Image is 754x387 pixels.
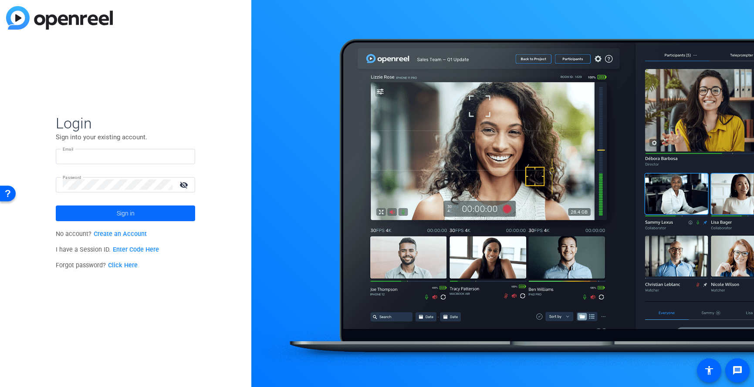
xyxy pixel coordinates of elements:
[63,175,81,180] mat-label: Password
[56,230,147,238] span: No account?
[704,365,714,376] mat-icon: accessibility
[113,246,159,253] a: Enter Code Here
[56,205,195,221] button: Sign in
[63,147,74,151] mat-label: Email
[732,365,743,376] mat-icon: message
[117,202,135,224] span: Sign in
[56,132,195,142] p: Sign into your existing account.
[63,151,188,162] input: Enter Email Address
[94,230,147,238] a: Create an Account
[174,178,195,191] mat-icon: visibility_off
[6,6,113,30] img: blue-gradient.svg
[56,246,159,253] span: I have a Session ID.
[108,262,138,269] a: Click Here
[56,262,138,269] span: Forgot password?
[56,114,195,132] span: Login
